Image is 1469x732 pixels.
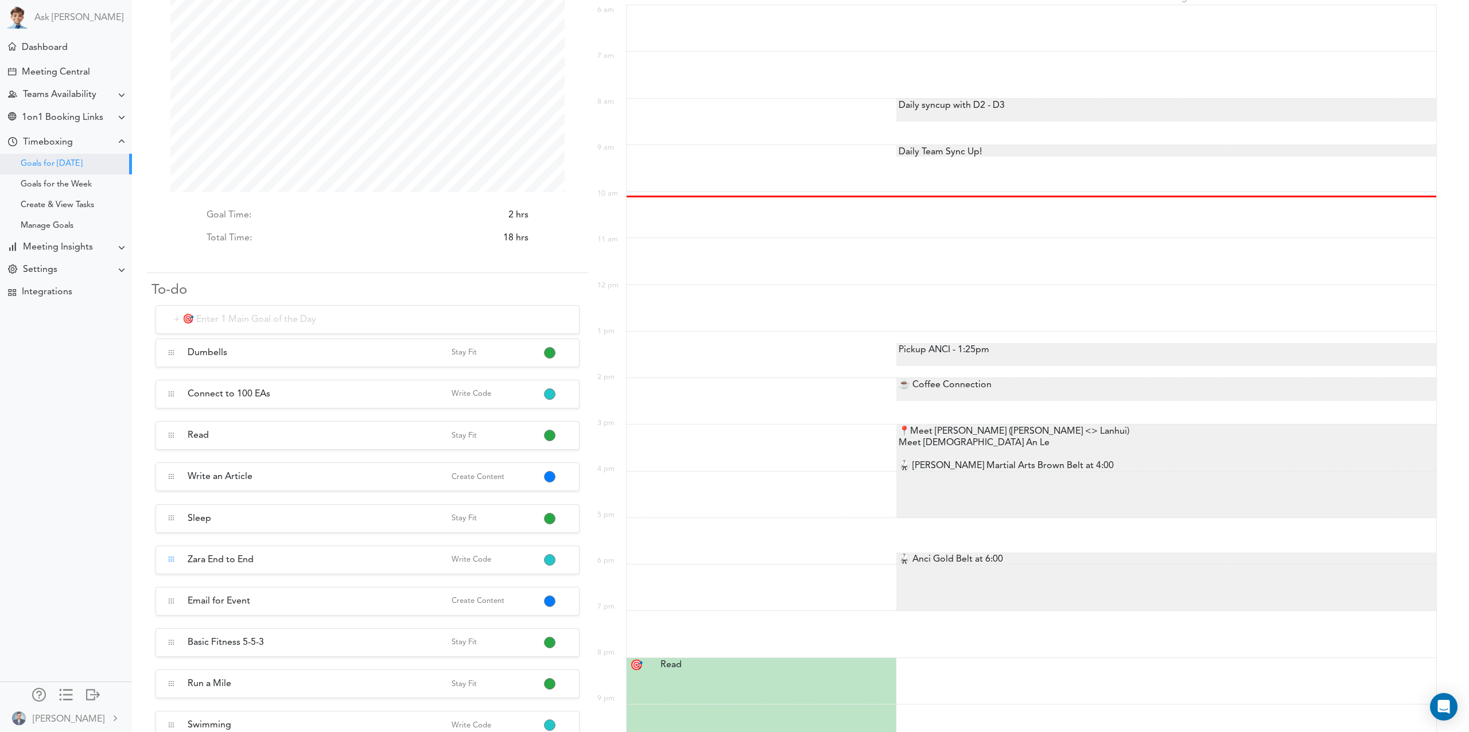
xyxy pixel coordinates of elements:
[597,96,616,142] span: 8 am
[651,5,875,9] div: Assign Goal
[597,464,617,509] span: 4 pm
[452,472,504,483] div: Create Content
[188,429,452,442] span: Read
[597,418,617,464] span: 3 pm
[651,366,875,370] div: Assign Goal
[651,180,875,184] div: Assign Goal
[651,230,875,234] div: Assign Goal
[147,275,294,305] div: To-do
[651,44,875,48] div: Assign Goal
[651,71,875,75] div: Assign Goal
[8,289,16,297] div: TEAMCAL AI Workflow Apps
[21,161,83,167] div: Goals for [DATE]
[651,681,875,685] div: Assign Goal
[452,430,477,442] div: Stay Fit
[651,118,875,122] div: Assign Goal
[86,688,100,699] div: Log out
[651,192,875,196] div: Assign Goal
[651,219,875,223] div: Assign Goal
[651,684,875,688] div: Assign Goal
[651,525,875,529] div: Assign Goal
[651,630,875,634] div: Assign Goal
[651,75,875,79] div: Assign Goal
[651,327,875,331] div: Assign Goal
[651,622,875,626] div: Assign Goal
[452,720,491,731] div: Write Code
[452,513,477,524] div: Stay Fit
[651,723,875,727] div: Assign Goal
[188,387,452,401] span: Connect to 100 EAs
[651,269,875,273] div: Assign Goal
[651,645,875,649] div: Assign Goal
[34,13,123,24] a: Ask [PERSON_NAME]
[651,83,875,87] div: Assign Goal
[21,223,73,229] div: Manage Goals
[651,587,875,591] div: Assign Goal
[597,601,617,647] span: 7 pm
[156,305,580,334] input: + 🎯 Enter 1 Main Goal of the Day
[33,712,104,726] div: [PERSON_NAME]
[651,603,875,607] div: Assign Goal
[651,591,875,595] div: Assign Goal
[651,339,875,343] div: Assign Goal
[22,42,68,53] div: Dashboard
[651,79,875,83] div: Assign Goal
[651,638,875,642] div: Assign Goal
[508,208,528,231] div: 2 hrs
[651,444,875,448] div: Assign Goal
[452,388,491,400] div: Write Code
[651,401,875,405] div: Assign Goal
[651,238,875,242] div: Assign Goal
[651,316,875,320] div: Assign Goal
[597,280,621,326] span: 12 pm
[651,626,875,630] div: Assign Goal
[651,277,875,281] div: Assign Goal
[651,611,875,615] div: Assign Goal
[8,68,16,76] div: Create Meeting
[651,692,875,696] div: Assign Goal
[651,133,875,137] div: Assign Goal
[651,696,875,700] div: Assign Goal
[651,293,875,297] div: Assign Goal
[651,537,875,541] div: Assign Goal
[896,436,1050,450] div: Meet Thai An Le(3:15pm - 3:45pm)
[651,308,875,312] div: Assign Goal
[651,323,875,327] div: Assign Goal
[651,56,875,60] div: Assign Goal
[651,197,875,200] div: Assign Goal
[207,208,251,222] p: Goal Time:
[651,653,875,657] div: Assign Goal
[651,351,875,355] div: Assign Goal
[651,688,875,692] div: Assign Goal
[651,642,875,646] div: Assign Goal
[651,36,875,40] div: Assign Goal
[21,203,94,208] div: Create & View Tasks
[597,5,616,50] span: 6 am
[452,679,477,690] div: Stay Fit
[651,343,875,347] div: Assign Goal
[651,320,875,324] div: Assign Goal
[651,21,875,25] div: Assign Goal
[651,86,875,90] div: Assign Goal
[651,332,875,336] div: Assign Goal
[23,89,96,100] div: Teams Availability
[188,346,452,360] span: Dumbells
[896,552,1003,566] div: 🥋 Anci Gold Belt at 6:00(5:45pm - 7 pm)
[452,554,491,566] div: Write Code
[188,553,452,567] span: Zara End to End
[651,429,875,433] div: Assign Goal
[651,541,875,545] div: Assign Goal
[651,335,875,339] div: Assign Goal
[651,207,875,211] div: Assign Goal
[1430,693,1458,721] div: Open Intercom Messenger
[651,727,875,731] div: Assign Goal
[22,67,90,78] div: Meeting Central
[651,548,875,552] div: Assign Goal
[188,594,452,608] span: Email for Event
[651,67,875,71] div: Assign Goal
[651,576,875,580] div: Assign Goal
[651,451,875,455] div: Assign Goal
[651,60,875,64] div: Assign Goal
[651,176,875,180] div: Assign Goal
[651,440,875,444] div: Assign Goal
